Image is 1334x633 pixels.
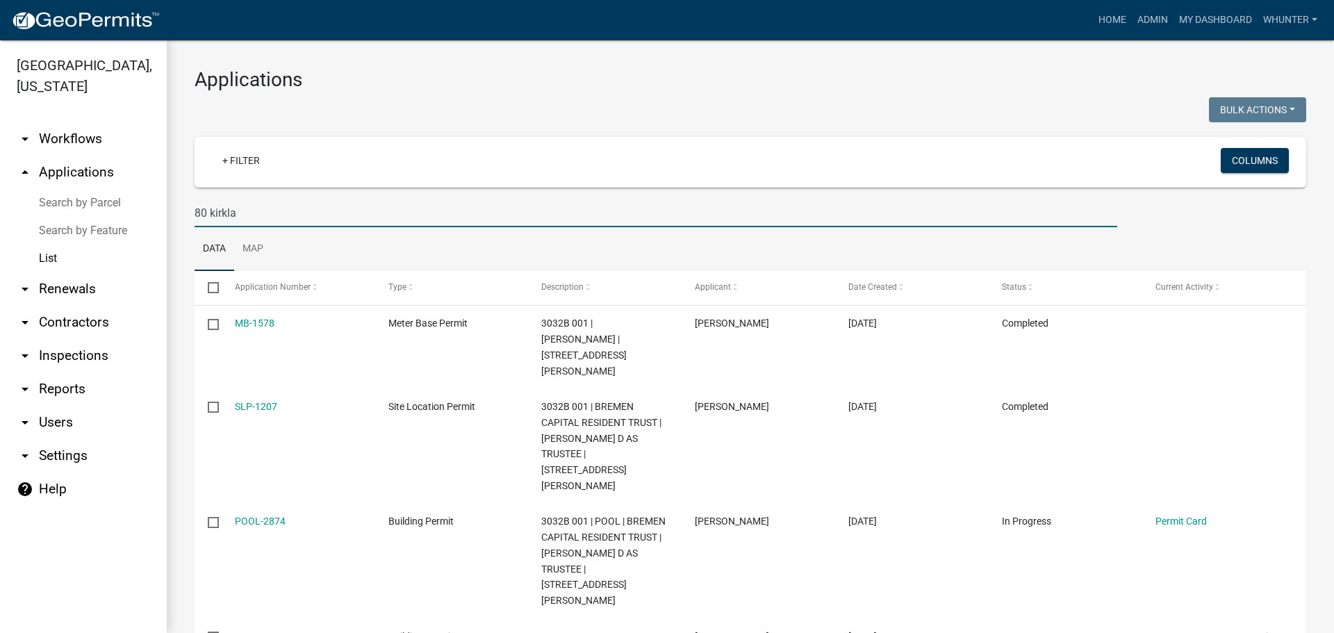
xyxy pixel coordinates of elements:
span: 12/10/2024 [848,401,877,412]
i: arrow_drop_down [17,381,33,397]
datatable-header-cell: Select [195,271,221,304]
span: Description [541,282,584,292]
a: SLP-1207 [235,401,277,412]
span: Status [1002,282,1026,292]
i: arrow_drop_up [17,164,33,181]
span: Completed [1002,318,1048,329]
span: LYNN EZELLE [695,401,769,412]
a: Home [1093,7,1132,33]
i: arrow_drop_down [17,131,33,147]
i: arrow_drop_down [17,414,33,431]
i: arrow_drop_down [17,447,33,464]
input: Search for applications [195,199,1117,227]
datatable-header-cell: Current Activity [1142,271,1296,304]
span: Applicant [695,282,731,292]
span: Building Permit [388,516,454,527]
a: Permit Card [1155,516,1207,527]
i: arrow_drop_down [17,347,33,364]
span: Current Activity [1155,282,1213,292]
span: Completed [1002,401,1048,412]
span: 3032B 001 | BREMEN CAPITAL RESIDENT TRUST | EZELLE LYNN D AS TRUSTEE | 80 KIRKLAND LAKE RD [541,401,661,491]
a: My Dashboard [1174,7,1258,33]
i: help [17,481,33,498]
button: Columns [1221,148,1289,173]
datatable-header-cell: Applicant [682,271,835,304]
a: Admin [1132,7,1174,33]
datatable-header-cell: Description [528,271,682,304]
i: arrow_drop_down [17,281,33,297]
a: POOL-2874 [235,516,286,527]
a: Map [234,227,272,272]
datatable-header-cell: Type [374,271,528,304]
a: Data [195,227,234,272]
span: Site Location Permit [388,401,475,412]
span: In Progress [1002,516,1051,527]
span: Application Number [235,282,311,292]
span: LYNN EZELLE [695,516,769,527]
button: Bulk Actions [1209,97,1306,122]
datatable-header-cell: Status [989,271,1142,304]
h3: Applications [195,68,1306,92]
a: MB-1578 [235,318,274,329]
span: PETER GIROUX [695,318,769,329]
span: Type [388,282,406,292]
span: Date Created [848,282,897,292]
datatable-header-cell: Application Number [221,271,374,304]
span: 3032B 001 | LYNN EZELLE | 80 KIRKLAND LAKE RD [541,318,627,376]
i: arrow_drop_down [17,314,33,331]
span: 12/10/2024 [848,516,877,527]
span: 02/05/2025 [848,318,877,329]
span: Meter Base Permit [388,318,468,329]
a: + Filter [211,148,271,173]
span: 3032B 001 | POOL | BREMEN CAPITAL RESIDENT TRUST | EZELLE LYNN D AS TRUSTEE | 80 KIRKLAND LAKE RD [541,516,666,606]
datatable-header-cell: Date Created [835,271,989,304]
a: whunter [1258,7,1323,33]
